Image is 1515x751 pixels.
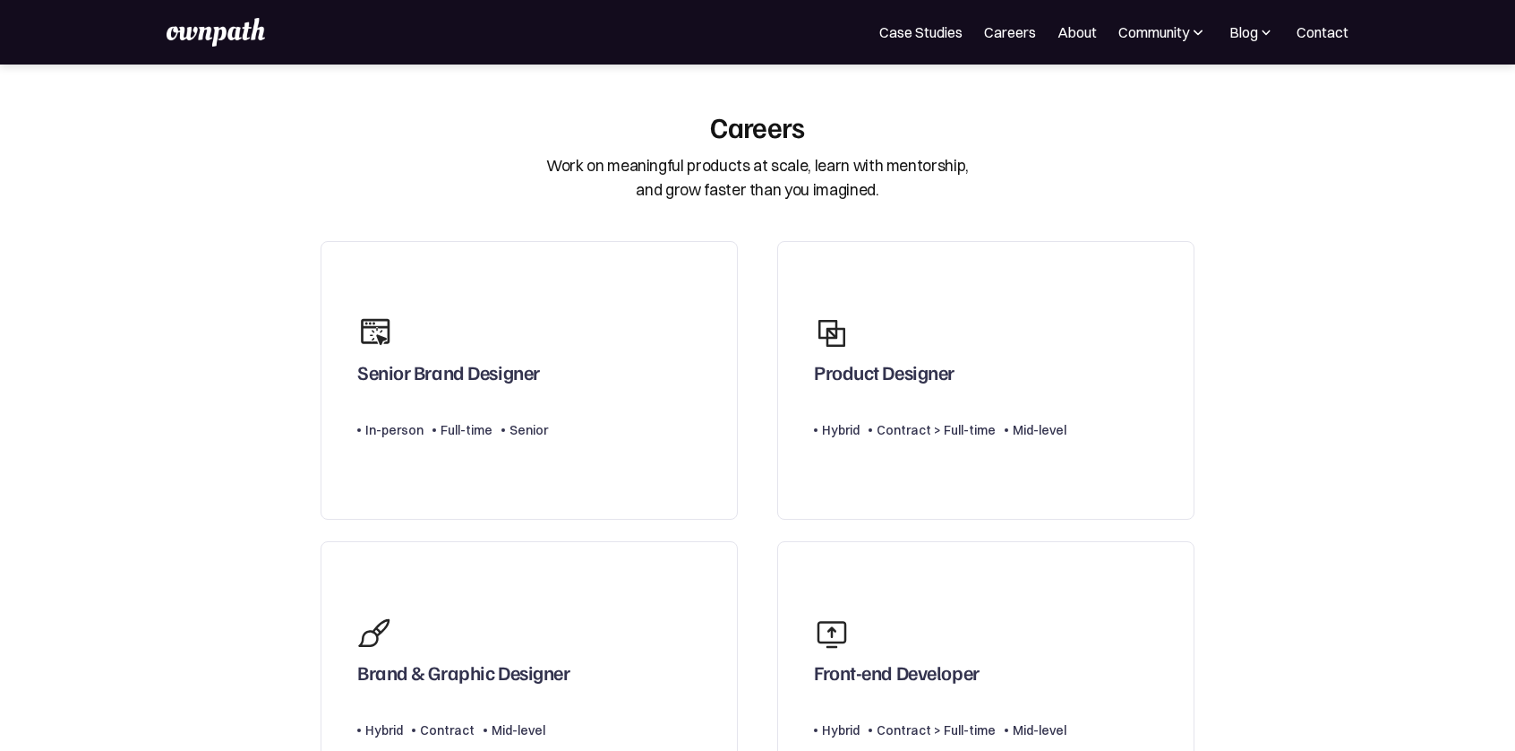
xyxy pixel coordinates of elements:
[1118,22,1207,43] div: Community
[822,419,860,441] div: Hybrid
[814,360,954,393] div: Product Designer
[1228,22,1275,43] div: Blog
[365,720,403,741] div: Hybrid
[879,22,963,43] a: Case Studies
[420,720,475,741] div: Contract
[814,660,980,693] div: Front-end Developer
[1297,22,1348,43] a: Contact
[441,419,492,441] div: Full-time
[1229,22,1258,43] div: Blog
[365,419,424,441] div: In-person
[492,720,545,741] div: Mid-level
[1118,22,1189,43] div: Community
[877,720,996,741] div: Contract > Full-time
[1013,720,1066,741] div: Mid-level
[357,360,540,393] div: Senior Brand Designer
[984,22,1036,43] a: Careers
[509,419,548,441] div: Senior
[877,419,996,441] div: Contract > Full-time
[321,241,738,520] a: Senior Brand DesignerIn-personFull-timeSenior
[822,720,860,741] div: Hybrid
[546,154,969,202] div: Work on meaningful products at scale, learn with mentorship, and grow faster than you imagined.
[777,241,1194,520] a: Product DesignerHybridContract > Full-timeMid-level
[1013,419,1066,441] div: Mid-level
[1057,22,1097,43] a: About
[357,660,569,693] div: Brand & Graphic Designer
[710,109,805,143] div: Careers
